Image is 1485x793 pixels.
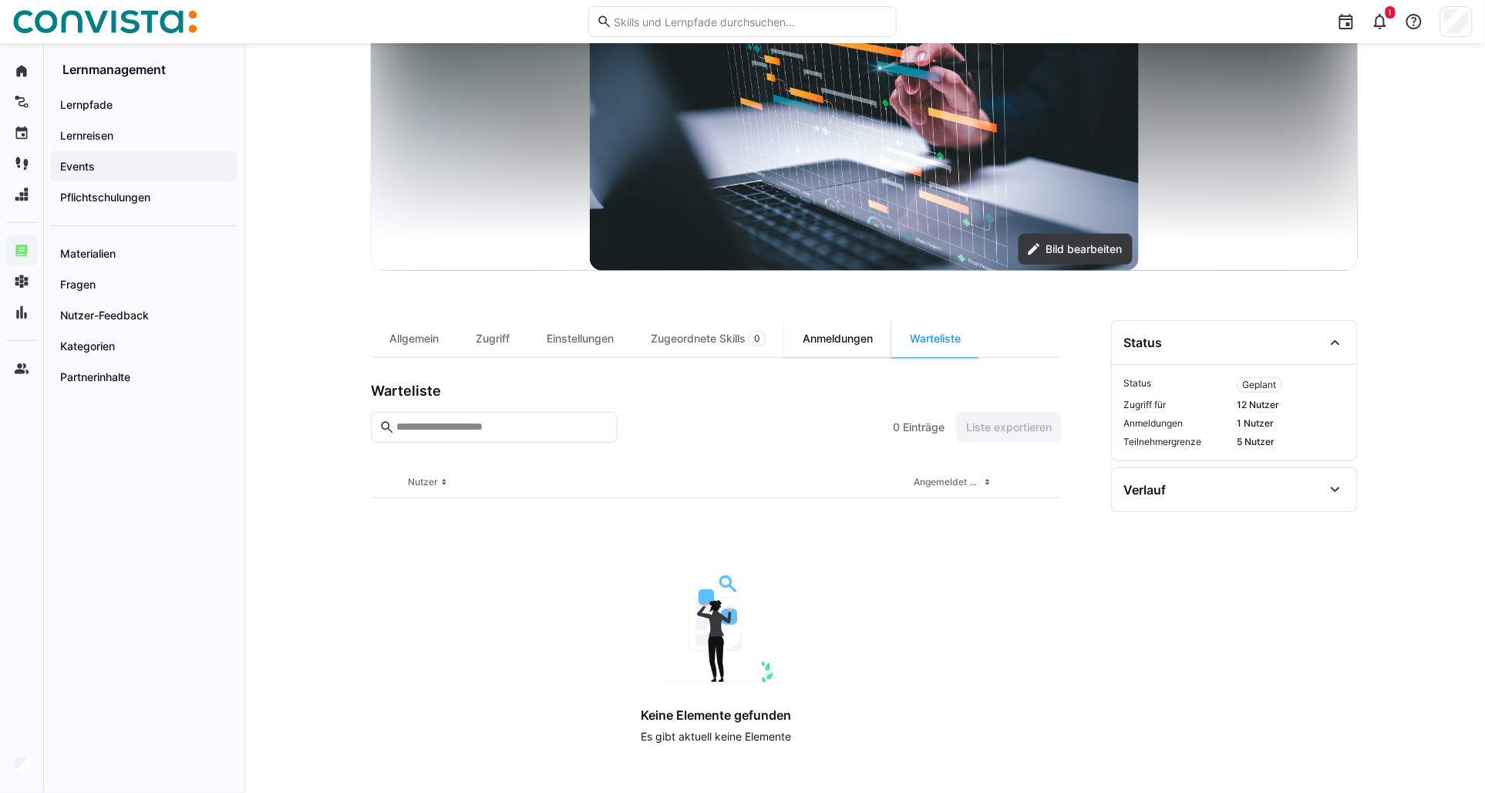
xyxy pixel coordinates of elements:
div: Verlauf [1124,482,1167,498]
span: 5 Nutzer [1237,436,1345,448]
input: Skills und Lernpfade durchsuchen… [612,15,888,29]
p: Es gibt aktuell keine Elemente [641,729,792,744]
span: Anmeldungen [1124,417,1231,430]
div: Angemeldet am [914,476,982,488]
span: Zugriff für [1124,399,1231,411]
h3: Warteliste [371,383,441,400]
div: Zugeordnete Skills [632,320,784,357]
div: Einstellungen [528,320,632,357]
span: 1 [1389,8,1392,17]
span: Einträge [903,420,945,435]
span: Teilnehmergrenze [1124,436,1231,448]
div: Zugriff [457,320,528,357]
h4: Keine Elemente gefunden [641,707,792,723]
span: 0 [893,420,900,435]
div: Warteliste [891,320,979,357]
span: Geplant [1243,379,1277,391]
span: 1 Nutzer [1237,417,1345,430]
div: Anmeldungen [784,320,891,357]
div: Status [1124,335,1163,350]
button: Liste exportieren [956,412,1062,443]
span: Status [1124,377,1231,393]
span: 0 [754,332,760,345]
span: Bild bearbeiten [1044,241,1125,257]
span: Liste exportieren [964,420,1054,435]
button: Bild bearbeiten [1019,234,1133,265]
div: Allgemein [371,320,457,357]
div: Nutzer [408,476,438,488]
span: 12 Nutzer [1237,399,1345,411]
